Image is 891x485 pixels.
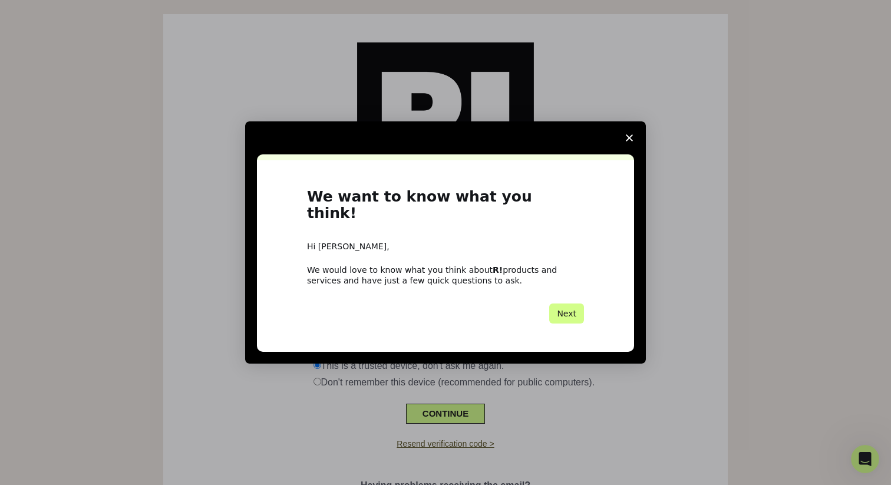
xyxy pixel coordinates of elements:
[613,121,646,154] span: Close survey
[549,303,584,324] button: Next
[307,189,584,229] h1: We want to know what you think!
[307,241,584,253] div: Hi [PERSON_NAME],
[493,265,503,275] b: R!
[307,265,584,286] div: We would love to know what you think about products and services and have just a few quick questi...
